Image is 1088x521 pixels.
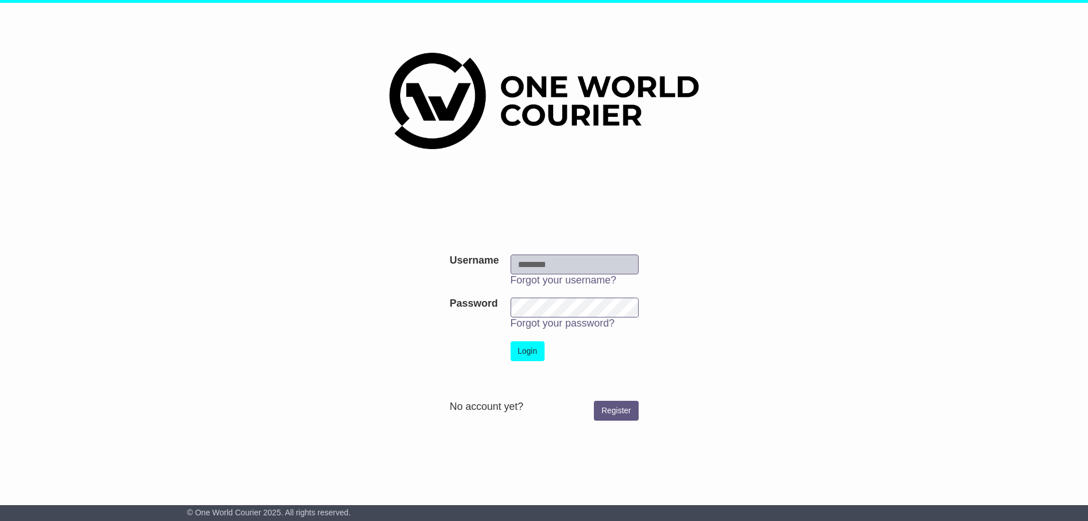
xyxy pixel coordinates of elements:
[449,255,499,267] label: Username
[511,341,545,361] button: Login
[449,401,638,413] div: No account yet?
[511,317,615,329] a: Forgot your password?
[449,298,498,310] label: Password
[187,508,351,517] span: © One World Courier 2025. All rights reserved.
[511,274,617,286] a: Forgot your username?
[594,401,638,421] a: Register
[389,53,699,149] img: One World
